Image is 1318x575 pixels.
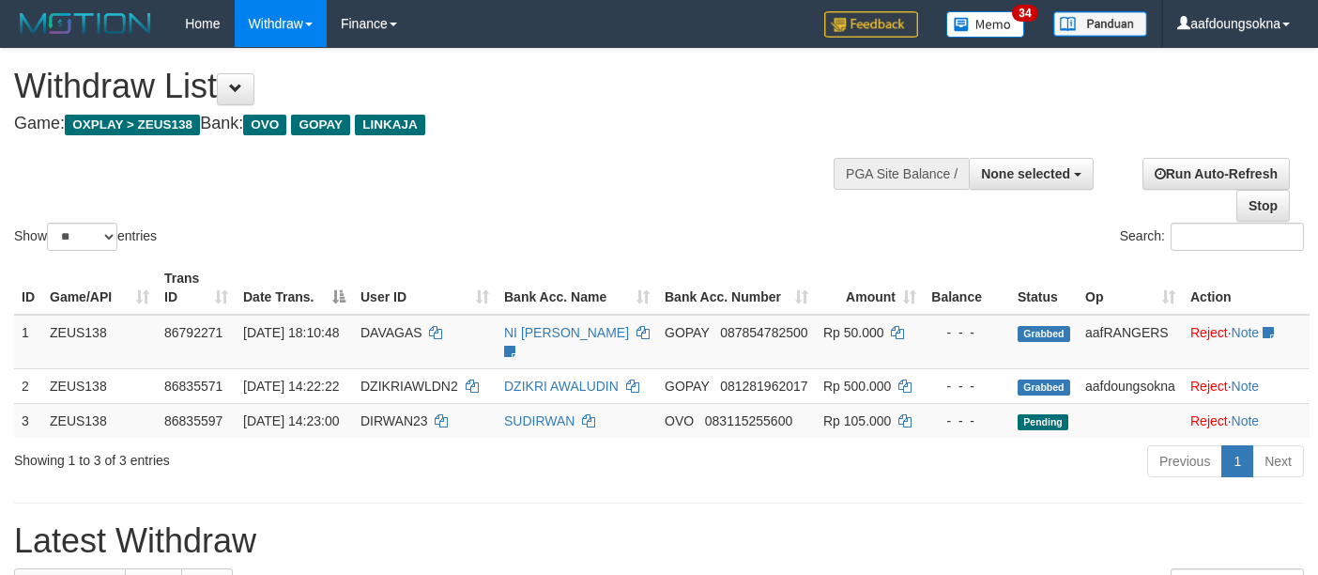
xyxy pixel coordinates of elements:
[1221,445,1253,477] a: 1
[1147,445,1222,477] a: Previous
[42,368,157,403] td: ZEUS138
[14,315,42,369] td: 1
[824,11,918,38] img: Feedback.jpg
[65,115,200,135] span: OXPLAY > ZEUS138
[720,379,807,394] span: Copy 081281962017 to clipboard
[1190,325,1228,340] a: Reject
[504,413,575,428] a: SUDIRWAN
[924,261,1010,315] th: Balance
[360,413,428,428] span: DIRWAN23
[1190,379,1228,394] a: Reject
[665,325,709,340] span: GOPAY
[14,115,860,133] h4: Game: Bank:
[1171,223,1304,251] input: Search:
[1018,326,1070,342] span: Grabbed
[291,115,350,135] span: GOPAY
[14,68,860,105] h1: Withdraw List
[931,323,1003,342] div: - - -
[243,413,339,428] span: [DATE] 14:23:00
[1012,5,1037,22] span: 34
[1078,368,1183,403] td: aafdoungsokna
[816,261,924,315] th: Amount: activate to sort column ascending
[823,325,884,340] span: Rp 50.000
[823,379,891,394] span: Rp 500.000
[42,315,157,369] td: ZEUS138
[14,261,42,315] th: ID
[14,223,157,251] label: Show entries
[969,158,1094,190] button: None selected
[360,379,458,394] span: DZIKRIAWLDN2
[1190,413,1228,428] a: Reject
[360,325,422,340] span: DAVAGAS
[14,368,42,403] td: 2
[1018,414,1068,430] span: Pending
[1252,445,1304,477] a: Next
[14,403,42,438] td: 3
[1232,413,1260,428] a: Note
[164,325,222,340] span: 86792271
[705,413,792,428] span: Copy 083115255600 to clipboard
[14,522,1304,560] h1: Latest Withdraw
[1120,223,1304,251] label: Search:
[236,261,353,315] th: Date Trans.: activate to sort column descending
[164,413,222,428] span: 86835597
[164,379,222,394] span: 86835571
[1232,379,1260,394] a: Note
[1053,11,1147,37] img: panduan.png
[657,261,816,315] th: Bank Acc. Number: activate to sort column ascending
[504,379,619,394] a: DZIKRI AWALUDIN
[1183,315,1310,369] td: ·
[243,379,339,394] span: [DATE] 14:22:22
[1183,403,1310,438] td: ·
[47,223,117,251] select: Showentries
[355,115,425,135] span: LINKAJA
[157,261,236,315] th: Trans ID: activate to sort column ascending
[665,379,709,394] span: GOPAY
[497,261,657,315] th: Bank Acc. Name: activate to sort column ascending
[823,413,891,428] span: Rp 105.000
[1236,190,1290,222] a: Stop
[1018,380,1070,396] span: Grabbed
[42,403,157,438] td: ZEUS138
[504,325,629,340] a: NI [PERSON_NAME]
[243,325,339,340] span: [DATE] 18:10:48
[931,377,1003,396] div: - - -
[14,9,157,38] img: MOTION_logo.png
[42,261,157,315] th: Game/API: activate to sort column ascending
[243,115,286,135] span: OVO
[14,443,535,470] div: Showing 1 to 3 of 3 entries
[353,261,497,315] th: User ID: activate to sort column ascending
[834,158,969,190] div: PGA Site Balance /
[1183,261,1310,315] th: Action
[720,325,807,340] span: Copy 087854782500 to clipboard
[1010,261,1078,315] th: Status
[1183,368,1310,403] td: ·
[981,166,1070,181] span: None selected
[665,413,694,428] span: OVO
[1078,261,1183,315] th: Op: activate to sort column ascending
[931,412,1003,430] div: - - -
[1232,325,1260,340] a: Note
[1142,158,1290,190] a: Run Auto-Refresh
[1078,315,1183,369] td: aafRANGERS
[946,11,1025,38] img: Button%20Memo.svg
